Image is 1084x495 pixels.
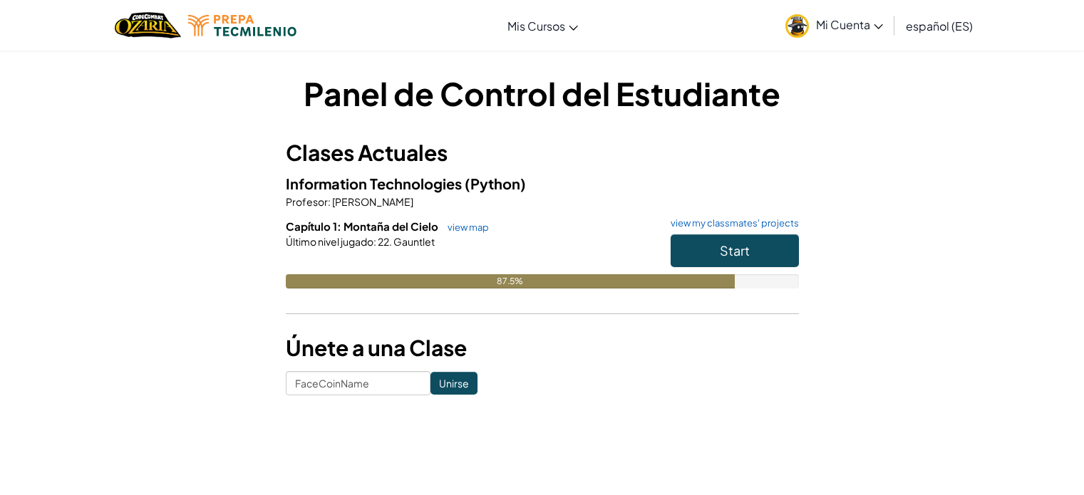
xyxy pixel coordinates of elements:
[286,137,799,169] h3: Clases Actuales
[430,372,478,395] input: Unirse
[286,274,735,288] div: 87.5%
[376,235,392,248] span: 22.
[373,235,376,248] span: :
[286,371,430,395] input: <Enter Class Code>
[899,6,980,45] a: español (ES)
[188,15,296,36] img: Tecmilenio logo
[664,219,799,228] a: view my classmates' projects
[465,174,526,192] span: (Python)
[816,17,883,32] span: Mi Cuenta
[507,19,565,33] span: Mis Cursos
[286,195,328,208] span: Profesor
[286,219,440,233] span: Capítulo 1: Montaña del Cielo
[440,222,489,233] a: view map
[906,19,973,33] span: español (ES)
[286,332,799,364] h3: Únete a una Clase
[392,235,435,248] span: Gauntlet
[778,3,890,48] a: Mi Cuenta
[115,11,181,40] a: Ozaria by CodeCombat logo
[328,195,331,208] span: :
[286,174,465,192] span: Information Technologies
[331,195,413,208] span: [PERSON_NAME]
[720,242,750,259] span: Start
[115,11,181,40] img: Home
[286,71,799,115] h1: Panel de Control del Estudiante
[500,6,585,45] a: Mis Cursos
[785,14,809,38] img: avatar
[671,234,799,267] button: Start
[286,235,373,248] span: Último nivel jugado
